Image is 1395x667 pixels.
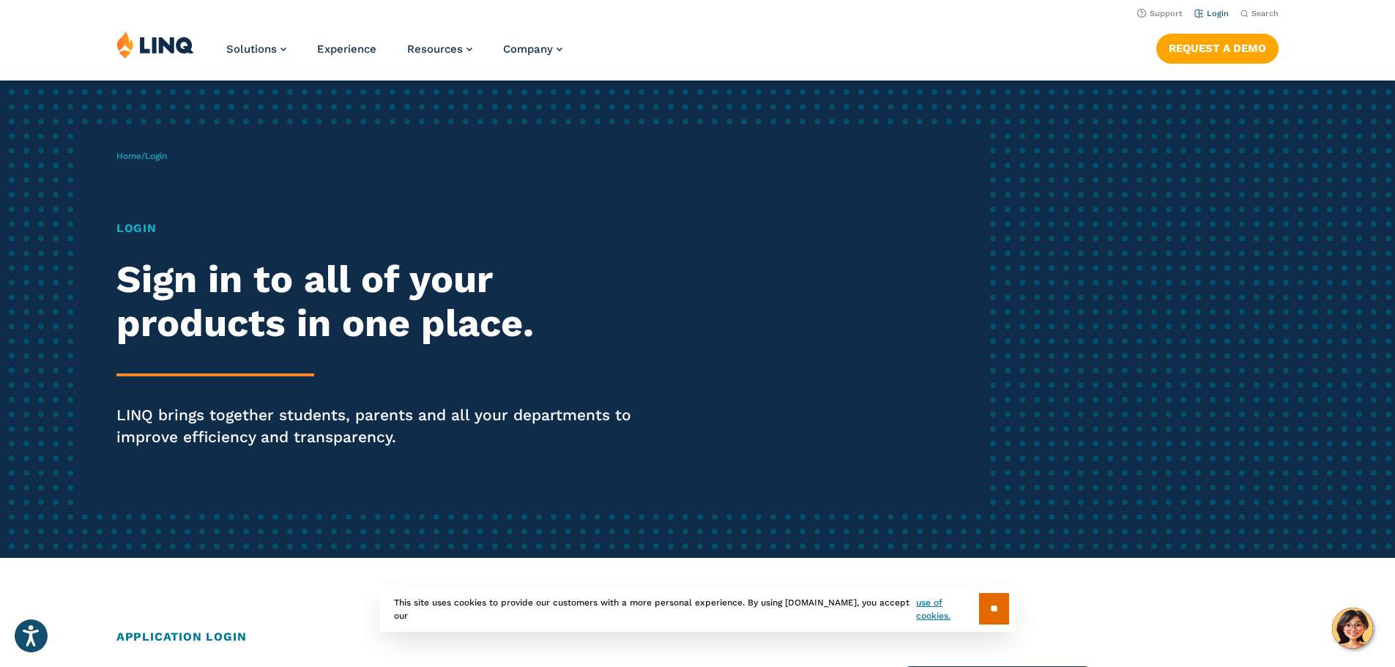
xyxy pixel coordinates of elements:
a: Request a Demo [1156,34,1279,63]
h2: Sign in to all of your products in one place. [116,258,654,346]
h1: Login [116,220,654,237]
a: Solutions [226,42,286,56]
span: / [116,151,167,161]
a: Support [1137,9,1183,18]
div: This site uses cookies to provide our customers with a more personal experience. By using [DOMAIN... [379,586,1016,632]
button: Open Search Bar [1240,8,1279,19]
img: LINQ | K‑12 Software [116,31,194,59]
p: LINQ brings together students, parents and all your departments to improve efficiency and transpa... [116,404,654,448]
span: Resources [407,42,463,56]
a: Home [116,151,141,161]
a: Company [503,42,562,56]
nav: Button Navigation [1156,31,1279,63]
span: Company [503,42,553,56]
a: Login [1194,9,1229,18]
span: Login [145,151,167,161]
span: Search [1251,9,1279,18]
nav: Primary Navigation [226,31,562,79]
a: Resources [407,42,472,56]
a: use of cookies. [916,596,978,622]
button: Hello, have a question? Let’s chat. [1332,608,1373,649]
a: Experience [317,42,376,56]
span: Solutions [226,42,277,56]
